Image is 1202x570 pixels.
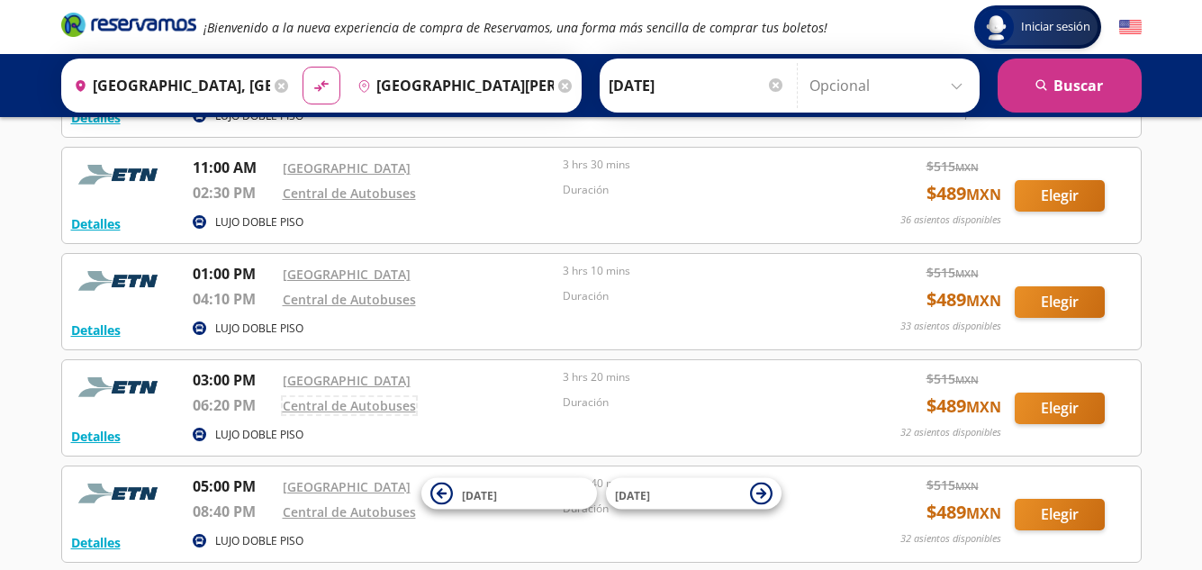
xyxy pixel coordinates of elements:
p: LUJO DOBLE PISO [215,533,303,549]
span: [DATE] [615,487,650,502]
span: $ 489 [926,180,1001,207]
p: 36 asientos disponibles [900,213,1001,228]
p: Duración [563,394,835,411]
a: Central de Autobuses [283,397,416,414]
p: 3 hrs 10 mins [563,263,835,279]
span: $ 515 [926,475,979,494]
button: English [1119,16,1142,39]
small: MXN [966,397,1001,417]
input: Buscar Origen [67,63,270,108]
button: Detalles [71,321,121,339]
img: RESERVAMOS [71,475,170,511]
p: LUJO DOBLE PISO [215,427,303,443]
small: MXN [955,267,979,280]
span: $ 515 [926,263,979,282]
button: [DATE] [421,478,597,510]
span: $ 515 [926,369,979,388]
p: LUJO DOBLE PISO [215,321,303,337]
button: Elegir [1015,393,1105,424]
p: 32 asientos disponibles [900,425,1001,440]
p: 03:00 PM [193,369,274,391]
span: $ 515 [926,157,979,176]
span: $ 489 [926,499,1001,526]
span: $ 489 [926,286,1001,313]
button: Detalles [71,533,121,552]
p: 33 asientos disponibles [900,319,1001,334]
small: MXN [955,160,979,174]
p: 02:30 PM [193,182,274,204]
input: Opcional [809,63,971,108]
button: Detalles [71,108,121,127]
small: MXN [966,291,1001,311]
button: Elegir [1015,499,1105,530]
button: [DATE] [606,478,782,510]
a: Brand Logo [61,11,196,43]
p: 3 hrs 40 mins [563,475,835,492]
span: [DATE] [462,487,497,502]
small: MXN [955,373,979,386]
a: [GEOGRAPHIC_DATA] [283,266,411,283]
span: $ 489 [926,393,1001,420]
i: Brand Logo [61,11,196,38]
p: 32 asientos disponibles [900,531,1001,547]
p: Duración [563,182,835,198]
input: Elegir Fecha [609,63,785,108]
p: 3 hrs 30 mins [563,157,835,173]
img: RESERVAMOS [71,157,170,193]
p: 01:00 PM [193,263,274,285]
small: MXN [966,503,1001,523]
span: Iniciar sesión [1014,18,1098,36]
button: Buscar [998,59,1142,113]
a: Central de Autobuses [283,503,416,520]
a: [GEOGRAPHIC_DATA] [283,159,411,176]
a: [GEOGRAPHIC_DATA] [283,478,411,495]
p: 11:00 AM [193,157,274,178]
p: LUJO DOBLE PISO [215,214,303,231]
p: 05:00 PM [193,475,274,497]
button: Detalles [71,427,121,446]
small: MXN [966,185,1001,204]
p: 08:40 PM [193,501,274,522]
p: Duración [563,288,835,304]
a: Central de Autobuses [283,185,416,202]
img: RESERVAMOS [71,263,170,299]
em: ¡Bienvenido a la nueva experiencia de compra de Reservamos, una forma más sencilla de comprar tus... [203,19,827,36]
button: Elegir [1015,286,1105,318]
a: Central de Autobuses [283,291,416,308]
p: 3 hrs 20 mins [563,369,835,385]
small: MXN [955,479,979,493]
input: Buscar Destino [350,63,554,108]
button: Detalles [71,214,121,233]
img: RESERVAMOS [71,369,170,405]
button: Elegir [1015,180,1105,212]
a: [GEOGRAPHIC_DATA] [283,372,411,389]
p: 04:10 PM [193,288,274,310]
p: 06:20 PM [193,394,274,416]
